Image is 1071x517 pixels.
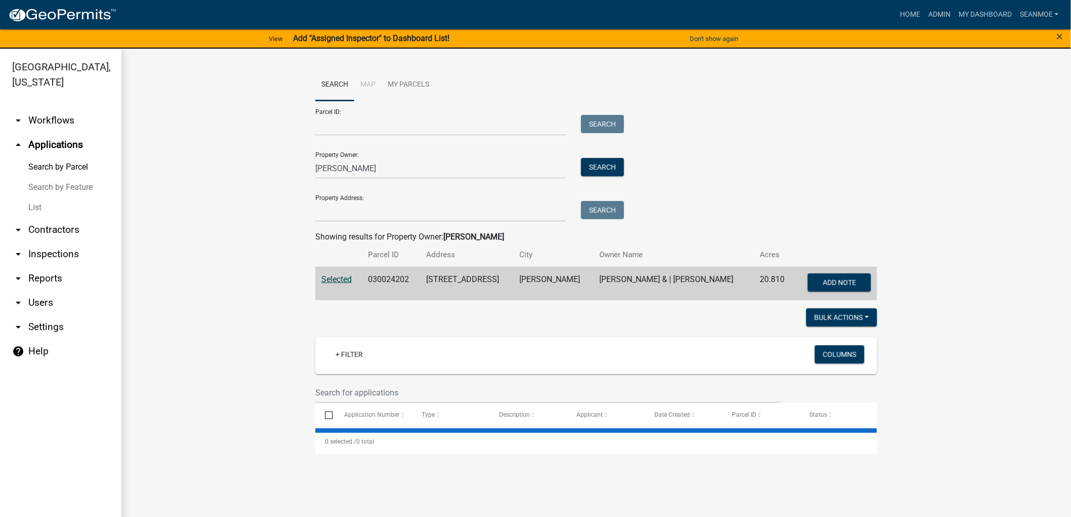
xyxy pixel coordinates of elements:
button: Add Note [808,273,871,292]
th: City [513,243,593,267]
span: Add Note [822,278,856,286]
span: 0 selected / [325,438,356,445]
a: View [265,30,287,47]
datatable-header-cell: Description [490,403,567,427]
span: Date Created [654,411,690,418]
button: Close [1057,30,1063,43]
td: [STREET_ADDRESS] [420,267,513,300]
i: help [12,345,24,357]
a: SeanMoe [1016,5,1063,24]
th: Address [420,243,513,267]
i: arrow_drop_down [12,114,24,127]
i: arrow_drop_down [12,321,24,333]
datatable-header-cell: Date Created [645,403,722,427]
i: arrow_drop_down [12,297,24,309]
span: × [1057,29,1063,44]
a: My Dashboard [955,5,1016,24]
button: Search [581,115,624,133]
a: Home [896,5,924,24]
span: Parcel ID [732,411,756,418]
strong: [PERSON_NAME] [443,232,504,242]
th: Acres [754,243,795,267]
datatable-header-cell: Type [412,403,489,427]
a: Search [315,69,354,101]
datatable-header-cell: Application Number [335,403,412,427]
td: [PERSON_NAME] & | [PERSON_NAME] [593,267,754,300]
td: 20.810 [754,267,795,300]
button: Search [581,158,624,176]
th: Owner Name [593,243,754,267]
strong: Add "Assigned Inspector" to Dashboard List! [293,33,449,43]
a: Selected [321,274,352,284]
div: Showing results for Property Owner: [315,231,877,243]
i: arrow_drop_down [12,272,24,285]
i: arrow_drop_down [12,248,24,260]
datatable-header-cell: Parcel ID [722,403,800,427]
span: Status [809,411,827,418]
span: Application Number [345,411,400,418]
div: 0 total [315,429,877,454]
datatable-header-cell: Status [800,403,877,427]
a: Admin [924,5,955,24]
i: arrow_drop_up [12,139,24,151]
span: Description [500,411,530,418]
a: My Parcels [382,69,435,101]
td: [PERSON_NAME] [513,267,593,300]
td: 030024202 [362,267,420,300]
button: Columns [815,345,864,364]
datatable-header-cell: Applicant [567,403,645,427]
span: Type [422,411,435,418]
datatable-header-cell: Select [315,403,335,427]
button: Don't show again [686,30,743,47]
a: + Filter [327,345,371,364]
button: Search [581,201,624,219]
i: arrow_drop_down [12,224,24,236]
input: Search for applications [315,382,781,403]
th: Parcel ID [362,243,420,267]
span: Applicant [577,411,603,418]
button: Bulk Actions [806,308,877,327]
